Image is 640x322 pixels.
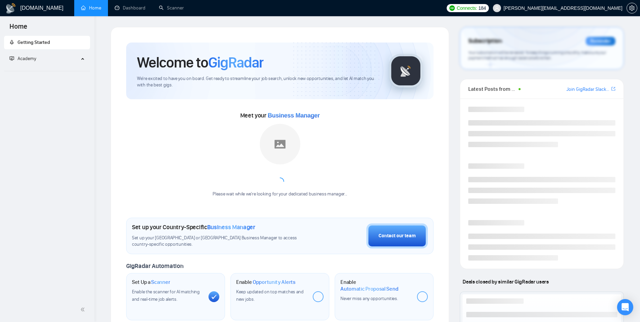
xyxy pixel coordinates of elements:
[611,86,615,91] span: export
[389,54,423,88] img: gigradar-logo.png
[236,279,296,286] h1: Enable
[208,53,263,72] span: GigRadar
[340,286,398,292] span: Automatic Proposal Send
[457,4,477,12] span: Connects:
[81,5,101,11] a: homeHome
[132,223,255,231] h1: Set up your Country-Specific
[9,56,36,61] span: Academy
[468,35,502,47] span: Subscription
[5,3,16,14] img: logo
[80,306,87,313] span: double-left
[276,178,284,186] span: loading
[132,289,200,302] span: Enable the scanner for AI matching and real-time job alerts.
[379,232,416,240] div: Contact our team
[4,68,90,73] li: Academy Homepage
[460,276,551,288] span: Deals closed by similar GigRadar users
[611,86,615,92] a: export
[115,5,145,11] a: dashboardDashboard
[137,76,378,88] span: We're excited to have you on board. Get ready to streamline your job search, unlock new opportuni...
[132,235,309,248] span: Set up your [GEOGRAPHIC_DATA] or [GEOGRAPHIC_DATA] Business Manager to access country-specific op...
[208,191,351,197] div: Please wait while we're looking for your dedicated business manager...
[132,279,170,286] h1: Set Up a
[468,50,606,61] span: Your subscription will be renewed. To keep things running smoothly, make sure your payment method...
[495,6,499,10] span: user
[260,124,300,164] img: placeholder.png
[240,112,320,119] span: Meet your
[468,85,516,93] span: Latest Posts from the GigRadar Community
[207,223,255,231] span: Business Manager
[4,22,33,36] span: Home
[9,40,14,45] span: rocket
[366,223,428,248] button: Contact our team
[340,279,412,292] h1: Enable
[18,39,50,45] span: Getting Started
[126,262,183,270] span: GigRadar Automation
[627,3,637,14] button: setting
[151,279,170,286] span: Scanner
[159,5,184,11] a: searchScanner
[253,279,296,286] span: Opportunity Alerts
[340,296,398,301] span: Never miss any opportunities.
[617,299,633,315] div: Open Intercom Messenger
[236,289,304,302] span: Keep updated on top matches and new jobs.
[268,112,320,119] span: Business Manager
[627,5,637,11] a: setting
[449,5,455,11] img: upwork-logo.png
[137,53,263,72] h1: Welcome to
[9,56,14,61] span: fund-projection-screen
[18,56,36,61] span: Academy
[566,86,610,93] a: Join GigRadar Slack Community
[586,37,615,46] div: Reminder
[4,36,90,49] li: Getting Started
[478,4,486,12] span: 184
